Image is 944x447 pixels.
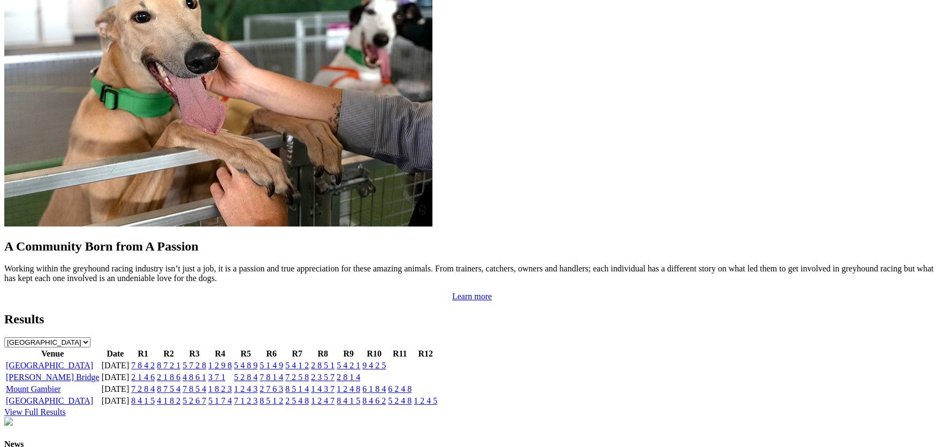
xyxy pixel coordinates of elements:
a: 6 1 8 4 [362,384,386,393]
a: 8 5 1 2 [260,396,283,405]
th: R3 [182,348,207,359]
a: 3 7 1 [208,373,225,382]
a: 1 2 4 3 [234,384,257,393]
th: R9 [336,348,361,359]
th: R7 [285,348,309,359]
a: Learn more [452,292,492,301]
a: 9 4 2 5 [362,361,386,370]
a: 5 7 2 8 [182,361,206,370]
a: 7 8 5 4 [182,384,206,393]
a: 1 4 3 7 [311,384,334,393]
img: chasers_homepage.jpg [4,417,13,426]
a: 5 1 4 9 [260,361,283,370]
a: 1 2 4 7 [311,396,334,405]
th: R2 [156,348,181,359]
td: [DATE] [101,372,130,383]
a: [GEOGRAPHIC_DATA] [6,396,93,405]
th: Date [101,348,130,359]
th: R10 [362,348,386,359]
a: 2 8 5 1 [311,361,334,370]
a: 5 1 7 4 [208,396,232,405]
a: 5 2 6 7 [182,396,206,405]
a: 4 1 8 2 [157,396,180,405]
a: 8 5 1 4 [285,384,309,393]
a: 7 1 2 3 [234,396,257,405]
a: 8 4 6 2 [362,396,386,405]
h2: A Community Born from A Passion [4,239,940,254]
a: 1 2 9 8 [208,361,232,370]
a: 5 4 2 1 [337,361,360,370]
a: 2 3 5 7 [311,373,334,382]
th: R5 [233,348,258,359]
a: 8 7 5 4 [157,384,180,393]
a: 2 8 1 4 [337,373,360,382]
a: 8 7 2 1 [157,361,180,370]
th: R1 [131,348,155,359]
a: Mount Gambier [6,384,61,393]
h2: Results [4,312,940,327]
a: 2 1 4 6 [131,373,155,382]
a: 6 2 4 8 [388,384,412,393]
p: Working within the greyhound racing industry isn’t just a job, it is a passion and true appreciat... [4,264,940,283]
a: 2 1 8 6 [157,373,180,382]
a: 8 4 1 5 [131,396,155,405]
a: 2 5 4 8 [285,396,309,405]
a: 1 2 4 8 [337,384,360,393]
a: 5 2 4 8 [388,396,412,405]
a: 1 8 2 3 [208,384,232,393]
th: R4 [208,348,232,359]
th: R8 [310,348,335,359]
td: [DATE] [101,396,130,406]
a: 5 2 8 4 [234,373,257,382]
td: [DATE] [101,360,130,371]
a: 5 4 8 9 [234,361,257,370]
a: 1 2 4 5 [414,396,437,405]
a: 2 7 6 3 [260,384,283,393]
th: R6 [259,348,284,359]
a: 7 2 5 8 [285,373,309,382]
a: 8 4 1 5 [337,396,360,405]
th: R12 [413,348,438,359]
th: R11 [387,348,412,359]
a: 7 8 4 2 [131,361,155,370]
a: 5 4 1 2 [285,361,309,370]
a: 7 8 1 4 [260,373,283,382]
a: 7 2 8 4 [131,384,155,393]
a: [GEOGRAPHIC_DATA] [6,361,93,370]
a: View Full Results [4,407,66,416]
a: 4 8 6 1 [182,373,206,382]
th: Venue [5,348,100,359]
a: [PERSON_NAME] Bridge [6,373,100,382]
td: [DATE] [101,384,130,395]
